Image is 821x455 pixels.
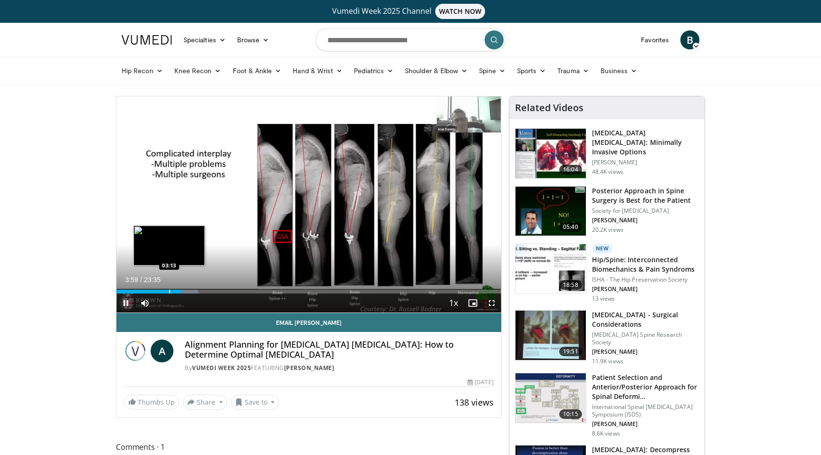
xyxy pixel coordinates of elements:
p: New [592,244,613,253]
a: [PERSON_NAME] [284,364,334,372]
img: 0bdaa4eb-40dd-479d-bd02-e24569e50eb5.150x105_q85_crop-smart_upscale.jpg [516,244,586,294]
h4: Related Videos [515,102,583,114]
span: Comments 1 [116,441,502,453]
span: 10:15 [559,409,582,419]
button: Pause [116,294,135,313]
a: Vumedi Week 2025 ChannelWATCH NOW [123,4,698,19]
a: Knee Recon [169,61,227,80]
span: 3:59 [125,276,138,284]
a: 18:58 New Hip/Spine: Interconnected Biomechanics & Pain Syndroms ISHA - The Hip Preservation Soci... [515,244,699,303]
p: [PERSON_NAME] [592,285,699,293]
p: [PERSON_NAME] [592,217,699,224]
span: 16:04 [559,165,582,174]
button: Mute [135,294,154,313]
a: Trauma [552,61,595,80]
span: 05:40 [559,222,582,232]
div: By FEATURING [185,364,494,372]
span: 19:51 [559,347,582,356]
span: / [140,276,142,284]
a: Foot & Ankle [227,61,287,80]
img: VuMedi Logo [122,35,172,45]
h3: Posterior Approach in Spine Surgery is Best for the Patient [592,186,699,205]
div: Progress Bar [116,290,501,294]
p: 20.2K views [592,226,623,234]
h3: [MEDICAL_DATA] [MEDICAL_DATA]: Minimally Invasive Options [592,128,699,157]
a: A [151,340,173,362]
p: 13 views [592,295,615,303]
img: 9f1438f7-b5aa-4a55-ab7b-c34f90e48e66.150x105_q85_crop-smart_upscale.jpg [516,129,586,178]
div: [DATE] [468,378,493,387]
p: [PERSON_NAME] [592,159,699,166]
a: 05:40 Posterior Approach in Spine Surgery is Best for the Patient Society for [MEDICAL_DATA] [PER... [515,186,699,237]
button: Share [183,395,227,410]
a: B [680,30,699,49]
p: 48.4K views [592,168,623,176]
a: 10:15 Patient Selection and Anterior/Posterior Approach for Spinal Deformi… International Spinal ... [515,373,699,437]
span: 23:35 [144,276,161,284]
p: Society for [MEDICAL_DATA] [592,207,699,215]
img: image.jpeg [134,226,205,265]
a: Shoulder & Elbow [399,61,473,80]
span: 138 views [455,397,494,408]
a: 16:04 [MEDICAL_DATA] [MEDICAL_DATA]: Minimally Invasive Options [PERSON_NAME] 48.4K views [515,128,699,179]
h3: [MEDICAL_DATA] - Surgical Considerations [592,310,699,329]
img: df977cbb-5756-427a-b13c-efcd69dcbbf0.150x105_q85_crop-smart_upscale.jpg [516,311,586,360]
button: Fullscreen [482,294,501,313]
img: 3b6f0384-b2b2-4baa-b997-2e524ebddc4b.150x105_q85_crop-smart_upscale.jpg [516,187,586,236]
a: Email [PERSON_NAME] [116,313,501,332]
h4: Alignment Planning for [MEDICAL_DATA] [MEDICAL_DATA]: How to Determine Optimal [MEDICAL_DATA] [185,340,494,360]
a: Thumbs Up [124,395,179,409]
input: Search topics, interventions [315,28,506,51]
button: Save to [231,395,279,410]
p: [PERSON_NAME] [592,348,699,356]
a: Spine [473,61,511,80]
a: Business [595,61,643,80]
a: Vumedi Week 2025 [192,364,251,372]
img: Vumedi Week 2025 [124,340,147,362]
a: Hip Recon [116,61,169,80]
img: beefc228-5859-4966-8bc6-4c9aecbbf021.150x105_q85_crop-smart_upscale.jpg [516,373,586,423]
button: Playback Rate [444,294,463,313]
p: ISHA - The Hip Preservation Society [592,276,699,284]
h3: Hip/Spine: Interconnected Biomechanics & Pain Syndroms [592,255,699,274]
span: 18:58 [559,280,582,290]
span: WATCH NOW [435,4,486,19]
p: 8.6K views [592,430,620,437]
a: 19:51 [MEDICAL_DATA] - Surgical Considerations [MEDICAL_DATA] Spine Research Society [PERSON_NAME... [515,310,699,365]
p: [PERSON_NAME] [592,420,699,428]
h3: Patient Selection and Anterior/Posterior Approach for Spinal Deformi… [592,373,699,401]
p: 11.9K views [592,358,623,365]
a: Sports [511,61,552,80]
p: International Spinal [MEDICAL_DATA] Symposium (ISDS) [592,403,699,418]
p: [MEDICAL_DATA] Spine Research Society [592,331,699,346]
a: Browse [231,30,275,49]
a: Favorites [635,30,675,49]
button: Enable picture-in-picture mode [463,294,482,313]
a: Specialties [178,30,231,49]
a: Pediatrics [348,61,399,80]
video-js: Video Player [116,96,501,313]
a: Hand & Wrist [287,61,348,80]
